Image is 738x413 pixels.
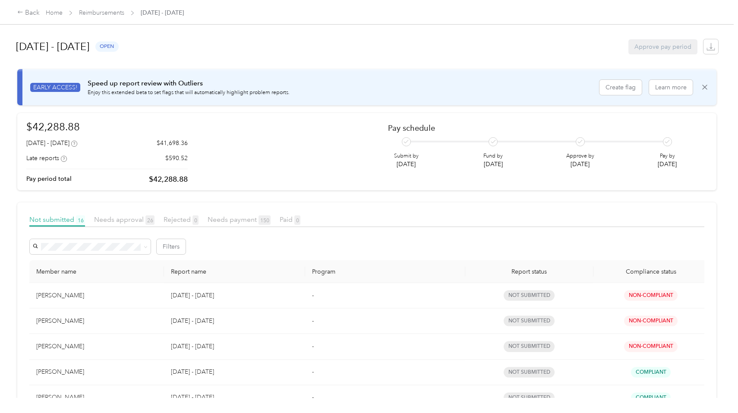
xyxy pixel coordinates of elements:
p: [DATE] [483,160,503,169]
p: Approve by [566,152,594,160]
div: Late reports [26,154,67,163]
h2: Pay schedule [388,123,692,132]
span: Report status [472,268,587,275]
p: Enjoy this extended beta to set flags that will automatically highlight problem reports. [88,89,290,97]
p: Pay by [658,152,677,160]
p: $41,698.36 [157,139,188,148]
button: Learn more [649,80,693,95]
th: Report name [164,260,305,283]
iframe: Everlance-gr Chat Button Frame [690,365,738,413]
span: 26 [145,215,155,225]
div: Back [17,8,40,18]
p: $42,288.88 [149,174,188,185]
p: $590.52 [165,154,188,163]
span: 0 [294,215,300,225]
p: [DATE] - [DATE] [171,316,298,326]
a: Home [46,9,63,16]
button: Filters [157,239,186,254]
span: Compliant [631,392,671,403]
p: [DATE] - [DATE] [171,342,298,352]
span: not submitted [504,367,555,377]
p: [DATE] [394,160,419,169]
th: Program [305,260,465,283]
h1: $42,288.88 [26,119,188,134]
p: [DATE] [658,160,677,169]
span: open [95,41,119,51]
p: Fund by [483,152,503,160]
p: [DATE] - [DATE] [171,290,298,300]
p: Submit by [394,152,419,160]
p: Speed up report review with Outliers [88,78,290,89]
span: not submitted [504,290,555,301]
span: [DATE] - [DATE] [141,8,184,17]
span: not submitted [504,392,555,403]
p: [DATE] - [DATE] [171,393,298,403]
span: Not submitted [29,215,85,224]
div: [PERSON_NAME] [36,393,157,403]
span: Rejected [164,215,199,224]
span: not submitted [504,316,555,326]
span: not submitted [504,341,555,352]
td: - [305,359,465,385]
p: Pay period total [26,174,72,183]
div: [PERSON_NAME] [36,342,157,352]
a: Reimbursements [79,9,124,16]
span: 16 [76,215,85,225]
span: Non-Compliant [624,341,678,352]
button: Create flag [599,80,642,95]
span: Non-Compliant [624,316,678,326]
span: 0 [192,215,199,225]
div: [PERSON_NAME] [36,290,157,300]
span: Compliance status [600,268,702,275]
p: [DATE] - [DATE] [171,367,298,377]
div: [DATE] - [DATE] [26,139,77,148]
span: Needs approval [94,215,155,224]
span: EARLY ACCESS! [30,83,80,92]
th: Member name [29,260,164,283]
div: [PERSON_NAME] [36,316,157,326]
span: Paid [280,215,300,224]
span: 150 [259,215,271,225]
span: Compliant [631,367,671,377]
td: - [305,309,465,334]
span: Non-Compliant [624,290,678,301]
span: Needs payment [208,215,271,224]
td: - [305,334,465,359]
div: [PERSON_NAME] [36,367,157,377]
div: Member name [36,268,157,275]
h1: [DATE] - [DATE] [16,36,89,57]
td: - [305,283,465,309]
p: [DATE] [566,160,594,169]
td: - [305,385,465,410]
